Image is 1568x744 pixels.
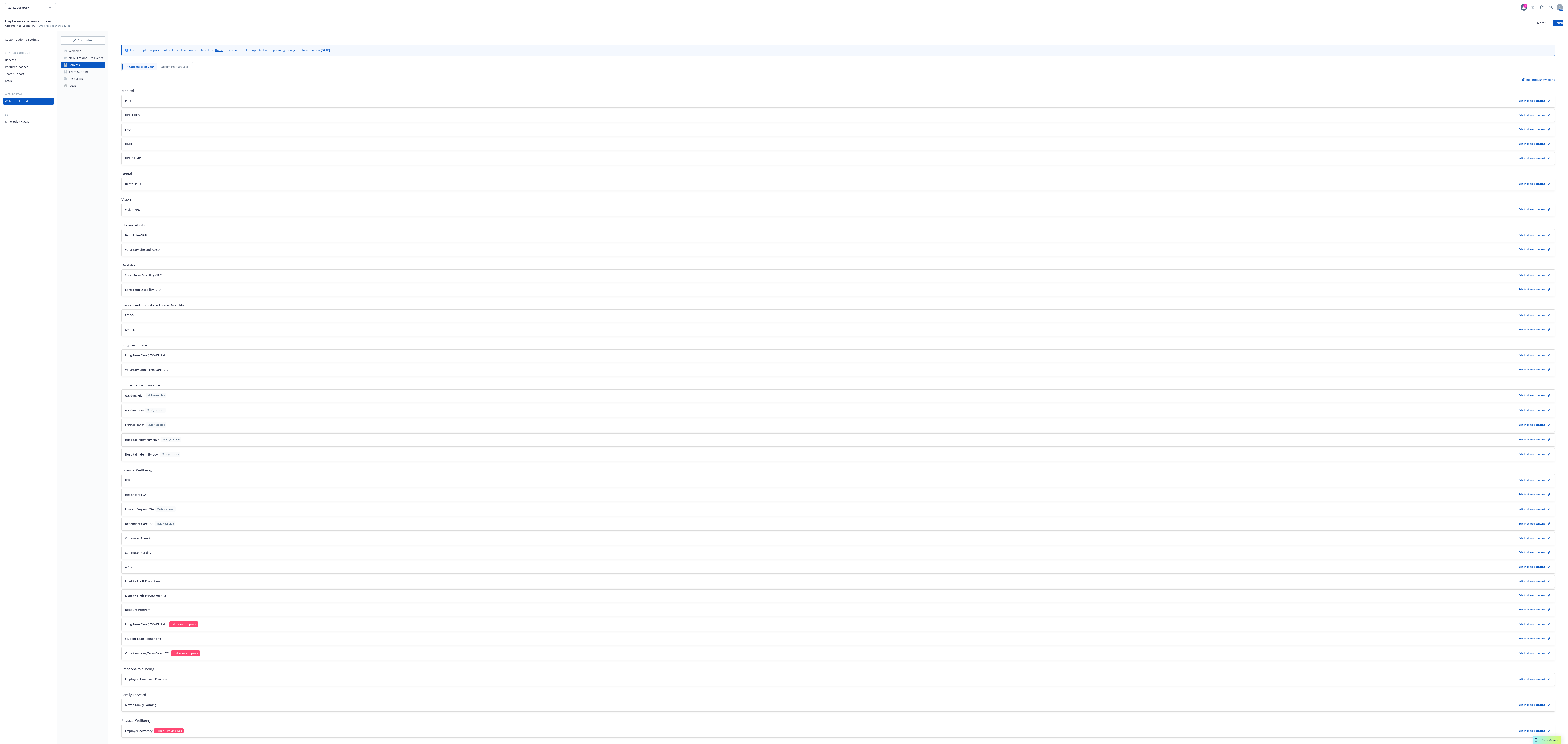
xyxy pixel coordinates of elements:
[125,622,167,626] p: Long Term Care (LTC) (ER Paid)
[5,3,56,11] button: Zai Laboratory
[5,24,15,28] a: Accounts
[125,408,1517,413] button: Accident LowMulti-year plan
[1547,702,1551,707] a: pencil
[1519,493,1545,496] p: Edit in shared content
[3,36,54,43] a: Customization & settings
[125,579,160,583] p: Identity Theft Protection
[125,728,1517,733] button: Employee AdvocacyHidden from Employee
[61,36,105,45] button: Customize
[1523,4,1527,8] div: 2
[1547,478,1551,483] a: pencil
[147,408,164,412] span: Multi-year plan
[1519,522,1545,525] p: Edit in shared content
[125,536,150,540] p: Commuter Transit
[1547,564,1551,569] a: pencil
[5,78,12,84] div: FAQs
[125,593,1517,598] button: Identity Theft Protection Plus
[1519,408,1545,412] p: Edit in shared content
[1519,551,1545,554] p: Edit in shared content
[38,24,71,28] span: Employee experience builder
[1547,636,1551,641] a: pencil
[1547,521,1551,526] a: pencil
[125,637,1517,641] button: Student Loan Refinancing
[1547,677,1551,682] a: pencil
[3,98,54,105] a: Web portal builder
[1547,233,1551,238] a: pencil
[1519,579,1545,583] p: Edit in shared content
[125,478,1517,482] button: HSA
[148,394,165,397] span: Multi-year plan
[1547,207,1551,212] a: pencil
[1519,703,1545,706] p: Edit in shared content
[1547,393,1551,398] a: pencil
[8,5,44,10] span: Zai Laboratory
[125,565,133,569] p: 401(k)
[125,452,158,457] p: Hospital Indemnity Low
[69,62,80,68] div: Benefits
[130,48,215,52] span: The base plan is pre-populated from Force and can be edited
[1547,156,1551,160] a: pencil
[1547,181,1551,186] a: pencil
[1547,98,1551,103] a: pencil
[125,677,1517,681] button: Employee Assistance Program
[1547,452,1551,457] a: pencil
[5,19,52,24] span: Employee experience builder
[121,88,1555,93] span: Medical
[1519,248,1545,251] p: Edit in shared content
[1553,20,1563,26] button: Publish
[1519,208,1545,211] p: Edit in shared content
[1547,353,1551,358] a: pencil
[121,718,1555,723] span: Physical Wellbeing
[61,76,105,82] a: Resources
[125,368,169,372] p: Voluntary Long Term Care (LTC)
[69,69,88,75] div: Team Support
[61,37,105,44] div: Customize
[1519,353,1545,357] p: Edit in shared content
[125,327,135,332] p: NY PFL
[125,207,1517,212] button: Vision PPO
[121,383,1555,388] span: Supplemental Insurance
[125,353,1517,358] button: Long Term Care (LTC) (ER Paid)
[1519,507,1545,511] p: Edit in shared content
[125,637,161,641] p: Student Loan Refinancing
[3,92,54,96] div: Web portal
[1519,99,1545,102] p: Edit in shared content
[3,71,54,77] a: Team support
[1547,287,1551,292] a: pencil
[125,127,131,132] p: EPO
[1519,423,1545,427] p: Edit in shared content
[125,99,1517,103] button: PPO
[1519,288,1545,291] p: Edit in shared content
[5,57,16,63] div: Benefits
[125,287,161,292] p: Long Term Disability (LTD)
[5,64,28,70] div: Required notices
[125,142,1517,146] button: HMO
[157,522,174,526] span: Multi-year plan
[1528,3,1537,11] a: Start snowing
[1547,273,1551,278] a: pencil
[125,233,1517,237] button: Basic Life/AD&D
[125,287,1517,292] button: Long Term Disability (LTD)
[5,36,39,43] div: Customization & settings
[125,550,151,555] p: Commuter Parking
[3,57,54,63] a: Benefits
[61,48,105,54] a: Welcome
[125,550,1517,555] button: Commuter Parking
[125,492,1517,497] button: Healthcare FSA
[157,507,174,511] span: Multi-year plan
[148,423,165,427] span: Multi-year plan
[3,64,54,70] a: Required notices
[69,76,83,82] div: Resources
[1519,729,1545,732] p: Edit in shared content
[61,55,105,61] a: New Hire and Life Events
[1519,651,1545,655] p: Edit in shared content
[1547,536,1551,541] a: pencil
[125,142,132,146] p: HMO
[1519,637,1545,640] p: Edit in shared content
[1547,550,1551,555] a: pencil
[125,452,1517,457] button: Hospital Indemnity LowMulti-year plan
[125,536,1517,540] button: Commuter Transit
[1519,113,1545,117] p: Edit in shared content
[125,393,1517,398] button: Accident HighMulti-year plan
